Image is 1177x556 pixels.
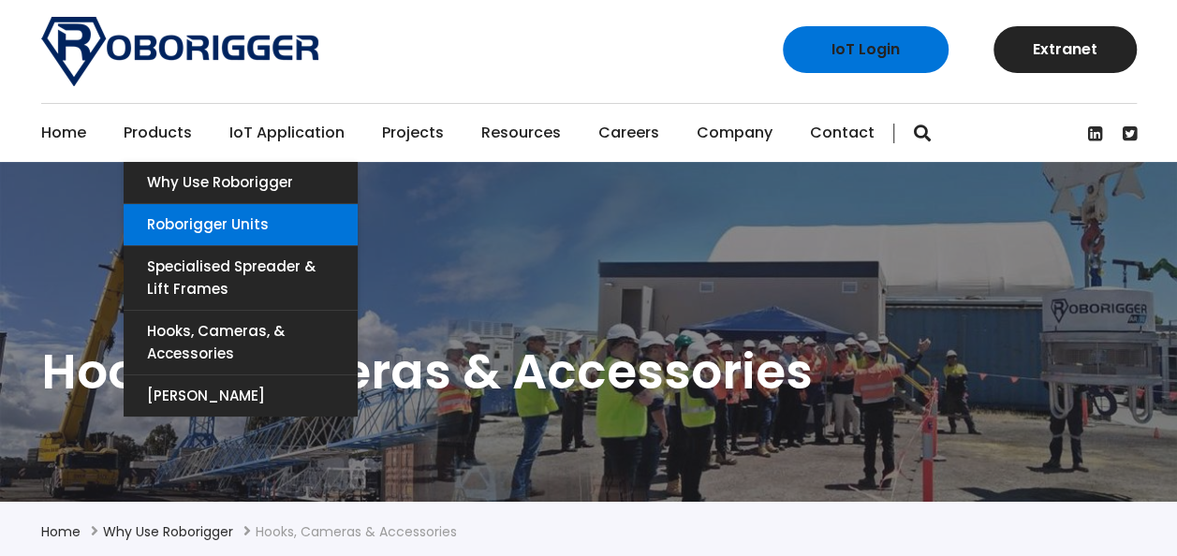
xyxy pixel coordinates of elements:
h1: Hooks, Cameras & Accessories [41,340,1137,403]
a: Hooks, Cameras, & Accessories [124,311,358,374]
img: Roborigger [41,17,318,86]
a: Contact [810,104,875,162]
a: Specialised Spreader & Lift Frames [124,246,358,310]
a: Careers [598,104,659,162]
a: Why use Roborigger [124,162,358,203]
a: IoT Application [229,104,345,162]
a: Home [41,522,81,541]
a: Projects [382,104,444,162]
a: Extranet [993,26,1137,73]
a: Resources [481,104,561,162]
a: Company [697,104,772,162]
a: Why use Roborigger [103,522,233,541]
a: [PERSON_NAME] [124,375,358,417]
li: Hooks, Cameras & Accessories [256,520,457,543]
a: Home [41,104,86,162]
a: Roborigger Units [124,204,358,245]
a: Products [124,104,192,162]
a: IoT Login [783,26,949,73]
